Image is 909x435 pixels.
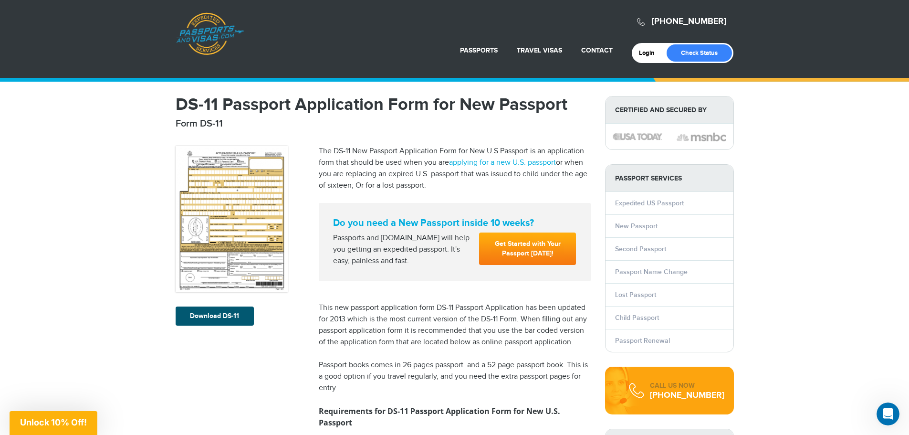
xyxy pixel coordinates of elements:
a: Login [639,49,661,57]
p: The DS-11 New Passport Application Form for New U.S Passport is an application form that should b... [319,146,591,191]
h1: DS-11 Passport Application Form for New Passport [176,96,591,113]
a: Passport Renewal [615,337,670,345]
a: Passports & [DOMAIN_NAME] [176,12,244,55]
img: image description [613,133,662,140]
a: Travel Visas [517,46,562,54]
img: image description [677,131,726,143]
a: Download DS-11 [176,307,254,326]
strong: Certified and Secured by [606,96,733,124]
p: This new passport application form DS-11 Passport Application has been updated for 2013 which is ... [319,302,591,348]
a: Passports [460,46,498,54]
a: Expedited US Passport [615,199,684,207]
a: Get Started with Your Passport [DATE]! [479,233,576,265]
p: Passport books comes in 26 pages passport and a 52 page passport book. This is a good option if y... [319,360,591,394]
h3: Requirements for DS-11 Passport Application Form for New U.S. Passport [319,405,591,428]
strong: Do you need a New Passport inside 10 weeks? [333,217,576,229]
span: Unlock 10% Off! [20,417,87,427]
div: [PHONE_NUMBER] [650,391,724,400]
iframe: Intercom live chat [877,403,899,425]
a: Passport Name Change [615,268,688,276]
div: Unlock 10% Off! [10,411,97,435]
a: Second Passport [615,245,666,253]
a: Child Passport [615,314,659,322]
a: applying for a new U.S. passport [449,158,556,167]
a: New Passport [615,222,658,230]
div: Passports and [DOMAIN_NAME] will help you getting an expedited passport. It's easy, painless and ... [329,233,476,267]
h2: Form DS-11 [176,118,591,129]
img: DS-11 [176,146,288,292]
strong: PASSPORT SERVICES [606,165,733,192]
a: Lost Passport [615,291,656,299]
a: Check Status [667,44,732,62]
iframe: Customer reviews powered by Trustpilot [319,281,591,291]
a: Contact [581,46,613,54]
a: [PHONE_NUMBER] [652,16,726,27]
div: CALL US NOW [650,381,724,391]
